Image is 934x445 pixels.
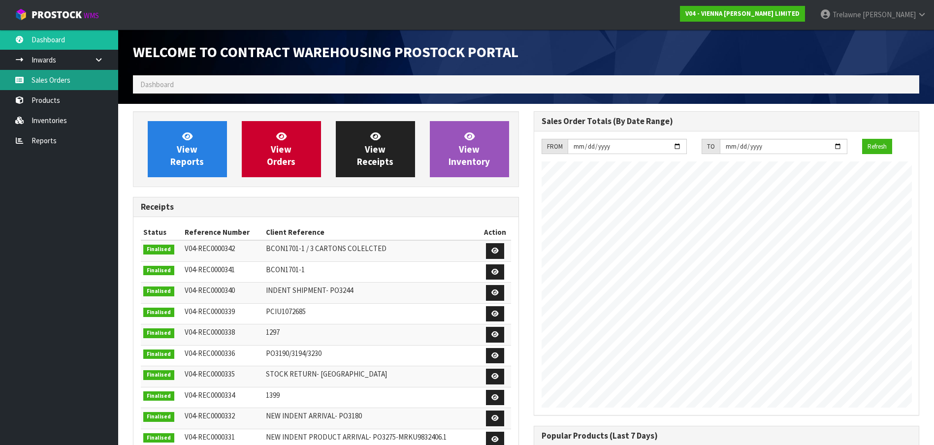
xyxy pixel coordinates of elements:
span: V04-REC0000338 [185,327,235,337]
th: Status [141,224,182,240]
span: Finalised [143,433,174,443]
span: V04-REC0000341 [185,265,235,274]
a: ViewReports [148,121,227,177]
small: WMS [84,11,99,20]
span: Welcome to Contract Warehousing ProStock Portal [133,43,518,61]
span: V04-REC0000335 [185,369,235,379]
span: INDENT SHIPMENT- PO3244 [266,286,353,295]
h3: Sales Order Totals (By Date Range) [542,117,912,126]
a: ViewInventory [430,121,509,177]
span: V04-REC0000334 [185,390,235,400]
span: View Orders [267,130,295,167]
span: PO3190/3194/3230 [266,349,322,358]
span: V04-REC0000339 [185,307,235,316]
span: NEW INDENT ARRIVAL- PO3180 [266,411,362,420]
span: 1399 [266,390,280,400]
div: TO [702,139,720,155]
img: cube-alt.png [15,8,27,21]
span: Finalised [143,245,174,254]
div: FROM [542,139,568,155]
th: Client Reference [263,224,479,240]
th: Action [480,224,511,240]
h3: Receipts [141,202,511,212]
span: Finalised [143,266,174,276]
h3: Popular Products (Last 7 Days) [542,431,912,441]
span: Trelawne [833,10,861,19]
a: ViewOrders [242,121,321,177]
span: V04-REC0000342 [185,244,235,253]
a: ViewReceipts [336,121,415,177]
span: View Inventory [449,130,490,167]
span: Finalised [143,286,174,296]
span: BCON1701-1 / 3 CARTONS COLELCTED [266,244,386,253]
span: Finalised [143,328,174,338]
span: PCIU1072685 [266,307,306,316]
span: V04-REC0000332 [185,411,235,420]
span: [PERSON_NAME] [863,10,916,19]
span: 1297 [266,327,280,337]
span: V04-REC0000336 [185,349,235,358]
span: Finalised [143,350,174,359]
span: Finalised [143,308,174,318]
th: Reference Number [182,224,263,240]
span: V04-REC0000340 [185,286,235,295]
strong: V04 - VIENNA [PERSON_NAME] LIMITED [685,9,800,18]
span: STOCK RETURN- [GEOGRAPHIC_DATA] [266,369,387,379]
span: View Receipts [357,130,393,167]
span: BCON1701-1 [266,265,305,274]
span: Finalised [143,412,174,422]
span: NEW INDENT PRODUCT ARRIVAL- PO3275-MRKU9832406.1 [266,432,447,442]
span: View Reports [170,130,204,167]
span: ProStock [32,8,82,21]
span: Finalised [143,370,174,380]
span: Dashboard [140,80,174,89]
span: V04-REC0000331 [185,432,235,442]
span: Finalised [143,391,174,401]
button: Refresh [862,139,892,155]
